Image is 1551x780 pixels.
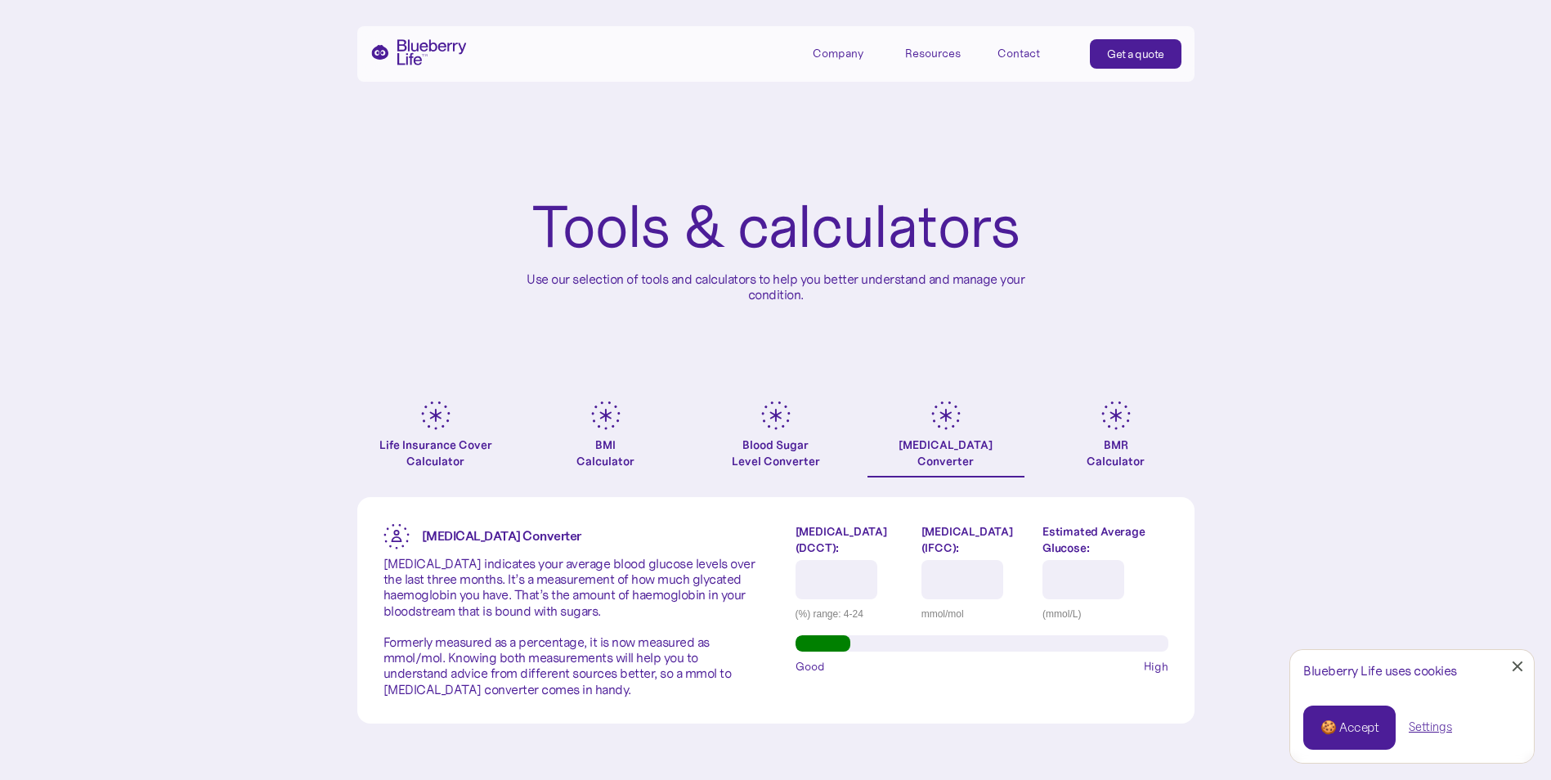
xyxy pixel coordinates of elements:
a: Get a quote [1090,39,1181,69]
label: [MEDICAL_DATA] (DCCT): [796,523,909,556]
p: [MEDICAL_DATA] indicates your average blood glucose levels over the last three months. It’s a mea... [383,556,756,697]
a: 🍪 Accept [1303,706,1396,750]
a: BMRCalculator [1038,401,1195,477]
div: (%) range: 4-24 [796,606,909,622]
span: Good [796,658,825,675]
div: Resources [905,39,979,66]
h1: Tools & calculators [531,196,1020,258]
a: Blood SugarLevel Converter [697,401,854,477]
div: Get a quote [1107,46,1164,62]
div: Blueberry Life uses cookies [1303,663,1521,679]
a: Life Insurance Cover Calculator [357,401,514,477]
a: Contact [997,39,1071,66]
a: Close Cookie Popup [1501,650,1534,683]
div: Resources [905,47,961,61]
a: BMICalculator [527,401,684,477]
div: BMR Calculator [1087,437,1145,469]
span: High [1144,658,1168,675]
p: Use our selection of tools and calculators to help you better understand and manage your condition. [514,271,1038,303]
strong: [MEDICAL_DATA] Converter [422,527,581,544]
div: Company [813,39,886,66]
a: [MEDICAL_DATA]Converter [867,401,1024,477]
div: 🍪 Accept [1320,719,1378,737]
div: mmol/mol [921,606,1030,622]
div: BMI Calculator [576,437,634,469]
div: (mmol/L) [1042,606,1168,622]
div: Company [813,47,863,61]
div: Life Insurance Cover Calculator [357,437,514,469]
label: [MEDICAL_DATA] (IFCC): [921,523,1030,556]
div: [MEDICAL_DATA] Converter [899,437,993,469]
a: home [370,39,467,65]
div: Contact [997,47,1040,61]
label: Estimated Average Glucose: [1042,523,1168,556]
div: Blood Sugar Level Converter [732,437,820,469]
a: Settings [1409,719,1452,736]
